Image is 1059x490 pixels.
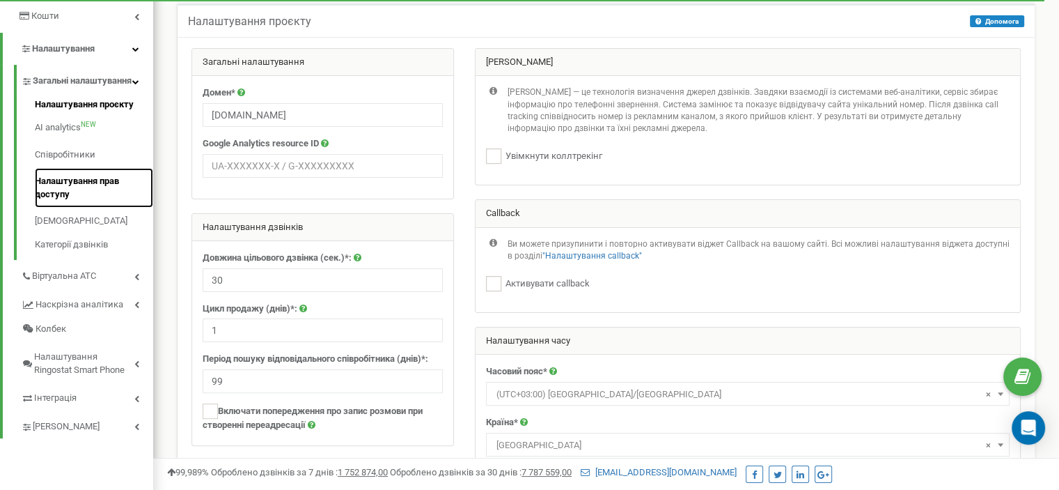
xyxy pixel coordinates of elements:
p: Ви можете призупинити і повторно активувати віджет Callback на вашому сайті. Всі можливі налаштув... [508,238,1010,262]
label: Домен* [203,86,235,100]
a: Наскрізна аналітика [21,289,153,317]
label: Активувати callback [501,277,590,291]
div: Загальні налаштування [192,49,453,77]
div: Callback [476,200,1020,228]
label: Google Analytics resource ID [203,137,319,151]
input: UA-XXXXXXX-X / G-XXXXXXXXX [203,154,443,178]
label: Часовий пояс* [486,365,547,378]
a: Інтеграція [21,382,153,411]
p: [PERSON_NAME] — це технологія визначення джерел дзвінків. Завдяки взаємодії із системами веб-анал... [508,86,1010,135]
span: Загальні налаштування [33,75,132,88]
span: 99,989% [167,467,209,477]
a: Категорії дзвінків [35,235,153,252]
span: Оброблено дзвінків за 7 днів : [211,467,388,477]
a: [EMAIL_ADDRESS][DOMAIN_NAME] [581,467,737,477]
a: Налаштування прав доступу [35,168,153,208]
span: Оброблено дзвінків за 30 днів : [390,467,572,477]
u: 7 787 559,00 [521,467,572,477]
span: [PERSON_NAME] [33,420,100,434]
u: 1 752 874,00 [338,467,388,477]
input: example.com [203,103,443,127]
span: × [986,385,991,404]
span: × [986,436,991,455]
button: Допомога [970,15,1024,27]
span: Ukraine [486,433,1010,457]
label: Включати попередження про запис розмови при створенні переадресації [203,404,443,432]
span: Віртуальна АТС [32,270,96,283]
a: Налаштування проєкту [35,98,153,115]
span: Налаштування Ringostat Smart Phone [34,351,134,376]
a: Віртуальна АТС [21,260,153,289]
span: Кошти [31,10,59,21]
span: (UTC+03:00) Europe/Kiev [491,385,1005,404]
div: [PERSON_NAME] [476,49,1020,77]
h5: Налаштування проєкту [188,15,311,28]
a: "Налаштування callback" [542,251,642,261]
label: Цикл продажу (днів)*: [203,303,297,316]
a: Загальні налаштування [21,65,153,93]
label: Країна* [486,416,518,429]
a: [PERSON_NAME] [21,411,153,439]
span: Ukraine [491,436,1005,455]
div: Open Intercom Messenger [1012,411,1045,445]
span: Колбек [36,323,66,336]
a: Налаштування [3,33,153,66]
a: AI analyticsNEW [35,114,153,141]
label: Період пошуку відповідального співробітника (днів)*: [203,353,428,366]
span: (UTC+03:00) Europe/Kiev [486,382,1010,406]
label: Довжина цільового дзвінка (сек.)*: [203,252,352,265]
span: Наскрізна аналітика [36,298,123,312]
a: Налаштування Ringostat Smart Phone [21,341,153,382]
div: Налаштування дзвінків [192,214,453,242]
a: [DEMOGRAPHIC_DATA] [35,208,153,235]
label: Увімкнути коллтрекінг [501,150,602,163]
a: Колбек [21,317,153,342]
div: Налаштування часу [476,328,1020,355]
span: Налаштування [32,43,95,54]
a: Співробітники [35,141,153,169]
span: Інтеграція [34,392,77,405]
